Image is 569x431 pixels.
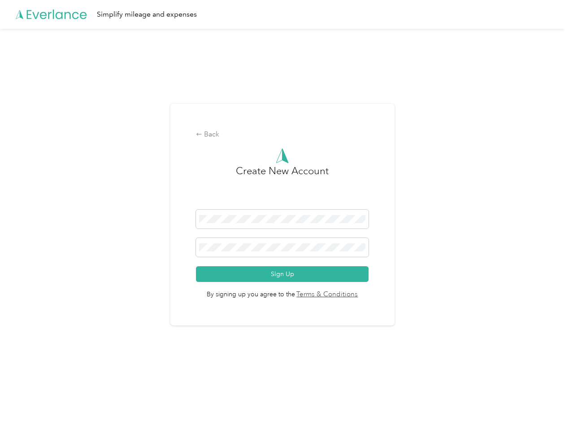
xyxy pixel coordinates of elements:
[196,266,369,282] button: Sign Up
[236,163,329,210] h3: Create New Account
[196,129,369,140] div: Back
[295,290,358,300] a: Terms & Conditions
[196,282,369,300] span: By signing up you agree to the
[97,9,197,20] div: Simplify mileage and expenses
